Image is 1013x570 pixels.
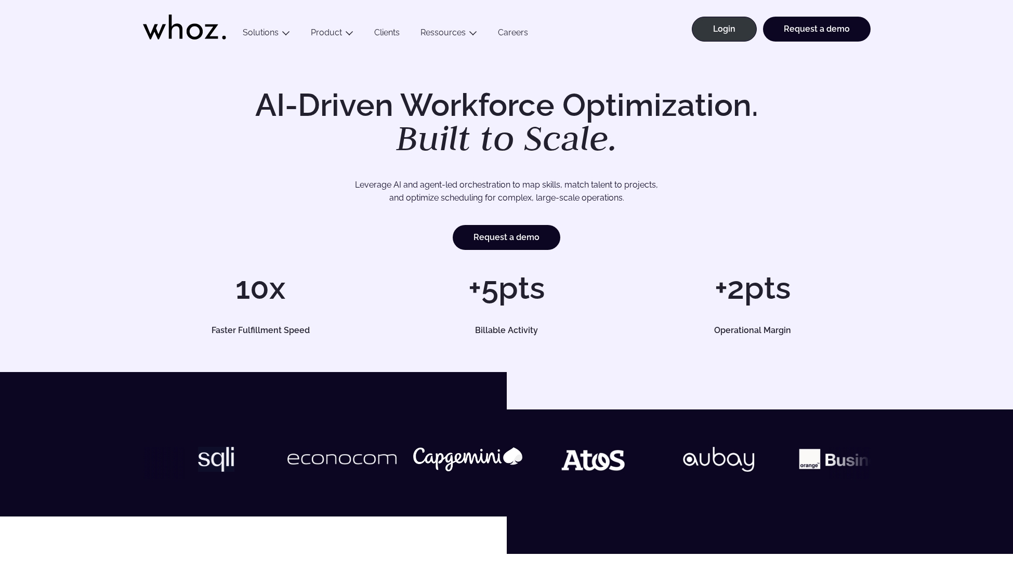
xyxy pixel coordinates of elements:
a: Ressources [420,28,466,37]
a: Request a demo [763,17,871,42]
h1: +5pts [389,272,624,303]
h5: Operational Margin [647,326,859,335]
button: Solutions [232,28,300,42]
a: Clients [364,28,410,42]
h5: Billable Activity [401,326,613,335]
p: Leverage AI and agent-led orchestration to map skills, match talent to projects, and optimize sch... [179,178,834,205]
em: Built to Scale. [396,115,617,161]
h5: Faster Fulfillment Speed [154,326,366,335]
a: Login [692,17,757,42]
a: Product [311,28,342,37]
button: Product [300,28,364,42]
h1: AI-Driven Workforce Optimization. [241,89,773,156]
a: Request a demo [453,225,560,250]
button: Ressources [410,28,488,42]
h1: 10x [143,272,378,303]
h1: +2pts [635,272,870,303]
a: Careers [488,28,538,42]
